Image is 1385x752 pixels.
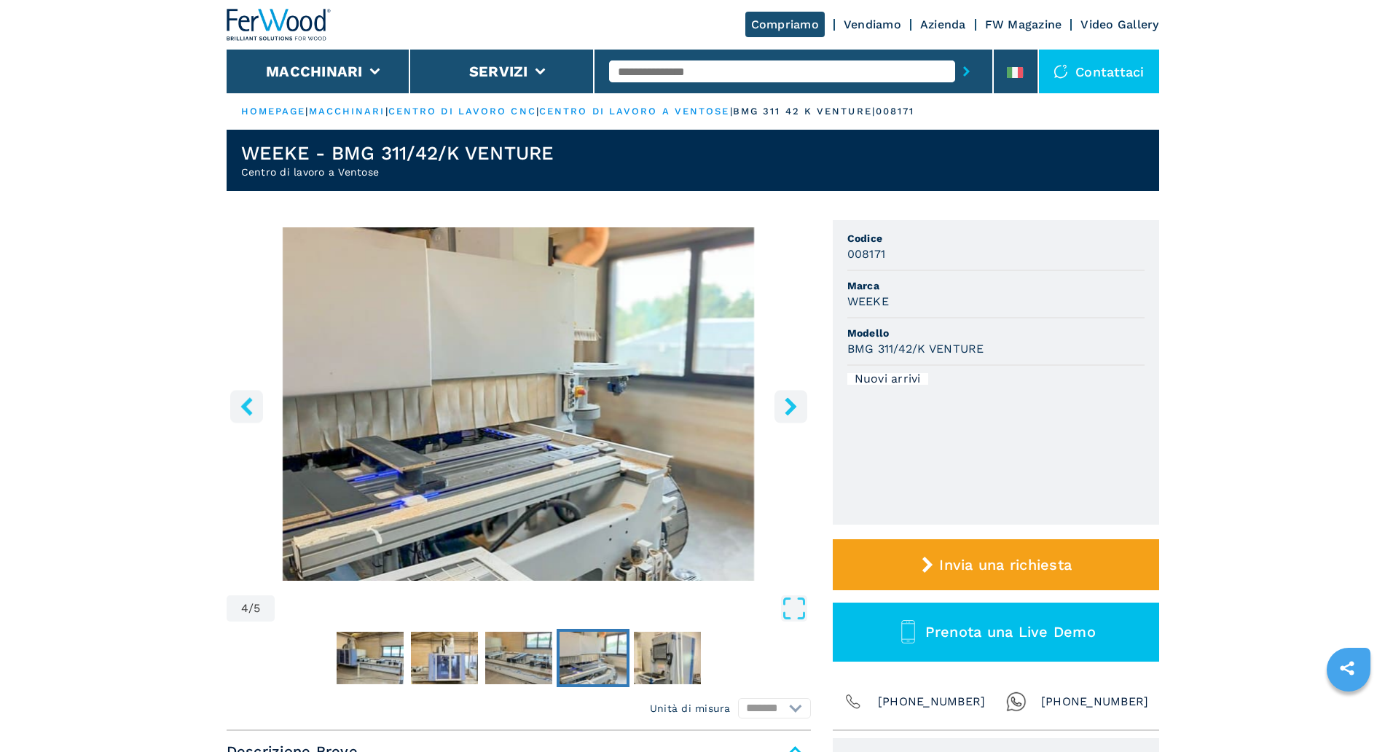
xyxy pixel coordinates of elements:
img: c991c851b4d415792d771992e09296de [411,632,478,684]
span: 4 [241,603,248,614]
span: Codice [847,231,1145,246]
button: Invia una richiesta [833,539,1159,590]
button: Go to Slide 2 [408,629,481,687]
span: | [305,106,308,117]
a: HOMEPAGE [241,106,306,117]
p: bmg 311 42 k venture | [733,105,876,118]
span: [PHONE_NUMBER] [878,692,986,712]
span: | [730,106,733,117]
img: Centro di lavoro a Ventose WEEKE BMG 311/42/K VENTURE [227,227,811,581]
button: Go to Slide 1 [334,629,407,687]
a: macchinari [309,106,385,117]
span: | [536,106,539,117]
a: Compriamo [745,12,825,37]
img: Phone [843,692,863,712]
button: left-button [230,390,263,423]
span: Marca [847,278,1145,293]
img: c4ebcb39c8c80a7f5bff64cbe8aa0088 [560,632,627,684]
span: / [248,603,254,614]
button: Prenota una Live Demo [833,603,1159,662]
img: Contattaci [1054,64,1068,79]
h1: WEEKE - BMG 311/42/K VENTURE [241,141,554,165]
a: centro di lavoro cnc [388,106,536,117]
h3: 008171 [847,246,886,262]
iframe: Chat [1323,686,1374,741]
img: d320d43d5d0618319d43866697d3eed0 [634,632,701,684]
span: | [385,106,388,117]
h3: BMG 311/42/K VENTURE [847,340,984,357]
button: Go to Slide 4 [557,629,629,687]
button: Go to Slide 3 [482,629,555,687]
img: c415a2099fdcc4f32ca89310dc82dd66 [337,632,404,684]
div: Nuovi arrivi [847,373,928,385]
button: right-button [774,390,807,423]
span: Invia una richiesta [939,556,1072,573]
span: [PHONE_NUMBER] [1041,692,1149,712]
button: Go to Slide 5 [631,629,704,687]
div: Contattaci [1039,50,1159,93]
button: Macchinari [266,63,363,80]
img: Whatsapp [1006,692,1027,712]
p: 008171 [876,105,915,118]
h2: Centro di lavoro a Ventose [241,165,554,179]
a: centro di lavoro a ventose [539,106,730,117]
h3: WEEKE [847,293,889,310]
a: sharethis [1329,650,1365,686]
img: Ferwood [227,9,331,41]
a: FW Magazine [985,17,1062,31]
button: Servizi [469,63,528,80]
button: submit-button [955,55,978,88]
span: Prenota una Live Demo [925,623,1096,641]
a: Azienda [920,17,966,31]
button: Open Fullscreen [278,595,807,622]
nav: Thumbnail Navigation [227,629,811,687]
img: 7a704a193f78176fcaf4640d3ed50c40 [485,632,552,684]
span: Modello [847,326,1145,340]
em: Unità di misura [650,701,731,716]
div: Go to Slide 4 [227,227,811,581]
span: 5 [254,603,260,614]
a: Vendiamo [844,17,901,31]
a: Video Gallery [1080,17,1158,31]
